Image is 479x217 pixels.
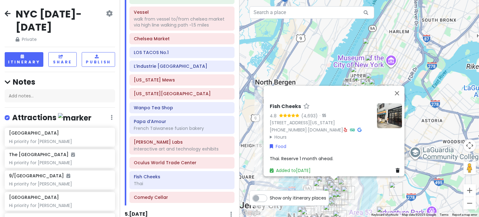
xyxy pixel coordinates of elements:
button: Map camera controls [463,139,476,152]
div: The Sandwich Board [328,194,341,207]
div: 38 W 96th St [365,55,379,69]
div: Win Son Bakery [329,182,343,196]
button: Publish [82,52,115,67]
div: Hi priority for [PERSON_NAME] [9,203,110,208]
div: Thai [134,181,230,186]
i: Added to itinerary [66,174,70,178]
div: Birria LES [335,191,349,205]
img: marker [58,113,91,123]
input: Search a place [249,6,374,19]
div: Belvedere Castle [360,79,374,92]
a: Food [270,143,286,150]
div: 7th Street Burger Soho [323,185,336,198]
button: Drag Pegman onto the map to open Street View [463,162,476,174]
h6: Washington Mews [134,77,230,83]
div: Fish Cheeks [327,180,341,194]
div: PopUp Bagels [380,84,394,98]
span: Show only itinerary places [270,195,326,201]
h4: Notes [5,77,115,87]
div: Hi priority for [PERSON_NAME] [9,160,110,165]
a: [STREET_ADDRESS][US_STATE] [270,119,335,126]
div: Hi priority for [PERSON_NAME] [9,139,110,144]
a: Report a map error [452,213,477,216]
h6: [GEOGRAPHIC_DATA] [9,130,59,136]
img: Google [241,209,262,217]
i: Added to itinerary [71,152,75,157]
div: The Metropolitan Museum of Art [369,79,383,92]
div: L’industrie Pizzeria West Village [309,166,323,180]
div: 4.8 [270,112,279,119]
button: Close [389,86,404,101]
div: Gray's Papaya [343,81,356,94]
div: Amber Steak House [389,182,403,196]
h6: Vessel [134,9,230,15]
h2: NYC [DATE]-[DATE] [16,7,105,33]
h6: Washington Square Park [134,91,230,96]
button: Zoom out [463,197,476,210]
a: [PHONE_NUMBER] [270,126,307,133]
div: Scarr's Pizza [328,199,342,212]
a: [DOMAIN_NAME] [308,126,343,133]
div: Add notes... [5,89,115,102]
div: Central Park [365,73,379,86]
div: Mama's TOO! Upper West Side [363,38,376,52]
div: Kalye Rivington [334,191,347,205]
div: Kettl Tea - Bowery [328,178,342,192]
button: Itinerary [5,52,43,67]
div: 12 Matcha [327,180,341,193]
div: Hi priority for [PERSON_NAME] [9,181,110,187]
h6: L’industrie Pizzeria West Village [134,63,230,69]
div: Kisa [332,185,346,199]
div: Katz's Delicatessen [334,186,348,200]
div: interactive art and technology exhibits [134,146,230,152]
div: (4,693) [301,112,318,119]
button: Keyboard shortcuts [371,213,398,217]
div: Pastrami Queen [345,81,358,95]
div: Ho Foods [338,179,352,193]
a: Star place [303,103,310,110]
h6: Comedy Cellar [134,195,230,200]
span: Thai. Reserve 1 month ahead. [270,155,333,161]
h6: LOS TACOS No.1 [134,50,230,55]
a: Open this area in Google Maps (opens a new window) [241,209,262,217]
img: Picture of the place [377,103,402,128]
h6: Papa d’Amour [134,119,230,124]
div: French Taiwanese fusion bakery [134,126,230,131]
span: Private [16,36,105,43]
h6: The [GEOGRAPHIC_DATA] [9,152,75,157]
i: Google Maps [357,127,361,132]
div: American Museum of Natural History [354,75,367,89]
div: · [318,113,326,119]
div: Mei Lai Wah [318,200,331,214]
h6: Chelsea Market [134,36,230,42]
button: Share [48,52,77,67]
div: FifthSip. [323,186,337,200]
div: Okiboru House of Tsukemen [331,192,345,205]
div: Super Taste [326,200,340,214]
h6: 9/[GEOGRAPHIC_DATA] [9,173,70,179]
h6: Oculus World Trade Center [134,160,230,165]
div: Carnitas Ramirez [341,186,355,200]
span: Map data ©2025 Google [402,213,436,216]
h4: Attractions [12,113,91,123]
div: walk from vessel to/from chelsea market via high line walking path ~1.5 miles [134,16,230,27]
h6: Wanpo Tea Shop [134,105,230,111]
a: Added to[DATE] [270,167,311,173]
h6: Mercer Labs [134,139,230,145]
button: Zoom in [463,184,476,197]
a: Terms (opens in new tab) [440,213,448,216]
summary: Hours [270,133,372,140]
div: · · [270,103,372,140]
h6: [GEOGRAPHIC_DATA] [9,195,59,200]
a: Delete place [396,167,402,174]
div: Drip Drop Café, coffee shop [313,180,327,194]
h6: Fish Cheeks [134,174,230,180]
i: Tripadvisor [350,127,355,132]
div: 7th Street Burger West Village [316,173,329,186]
div: Marinara Pizza Upper West [351,67,364,80]
h6: Fish Cheeks [270,103,301,110]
